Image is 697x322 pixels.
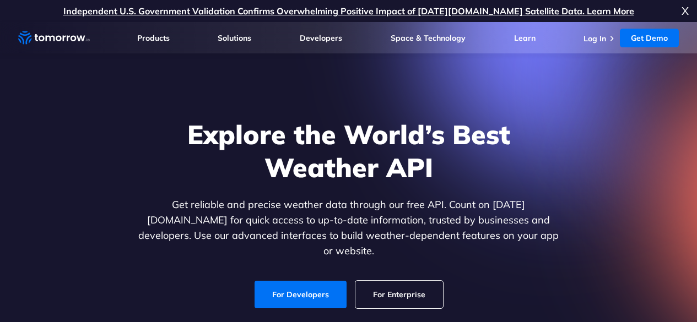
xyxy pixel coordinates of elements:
[514,33,536,43] a: Learn
[300,33,342,43] a: Developers
[355,281,443,308] a: For Enterprise
[218,33,251,43] a: Solutions
[63,6,634,17] a: Independent U.S. Government Validation Confirms Overwhelming Positive Impact of [DATE][DOMAIN_NAM...
[18,30,90,46] a: Home link
[620,29,679,47] a: Get Demo
[391,33,466,43] a: Space & Technology
[136,197,561,259] p: Get reliable and precise weather data through our free API. Count on [DATE][DOMAIN_NAME] for quic...
[255,281,347,308] a: For Developers
[137,33,170,43] a: Products
[136,118,561,184] h1: Explore the World’s Best Weather API
[583,34,606,43] a: Log In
